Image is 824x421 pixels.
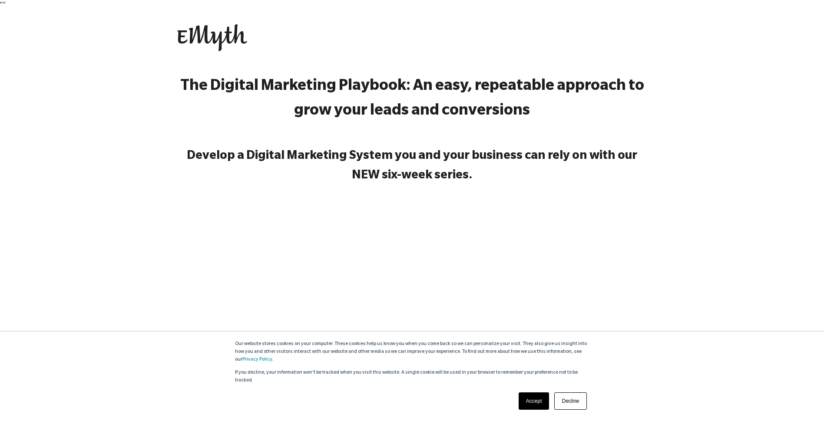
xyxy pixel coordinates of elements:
[180,79,644,120] strong: The Digital Marketing Playbook: An easy, repeatable approach to grow your leads and conversions
[235,369,589,385] p: If you decline, your information won’t be tracked when you visit this website. A single cookie wi...
[235,340,589,364] p: Our website stores cookies on your computer. These cookies help us know you when you come back so...
[519,392,549,410] a: Accept
[554,392,586,410] a: Decline
[242,357,272,362] a: Privacy Policy
[187,150,637,183] strong: Develop a Digital Marketing System you and your business can rely on with our NEW six-week series.
[178,24,247,51] img: EMyth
